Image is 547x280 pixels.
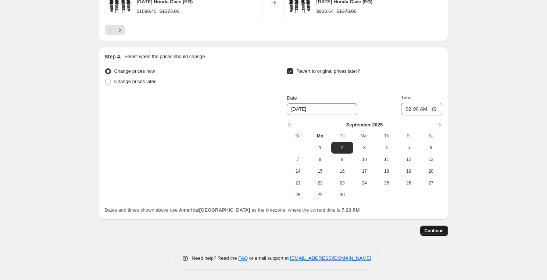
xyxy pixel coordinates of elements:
button: Show previous month, August 2025 [285,120,296,130]
button: Wednesday September 17 2025 [353,165,375,177]
button: Show next month, October 2025 [433,120,444,130]
div: $1098.40 [137,8,157,15]
span: 10 [356,157,372,162]
button: Friday September 26 2025 [398,177,420,189]
button: Saturday September 27 2025 [420,177,442,189]
button: Saturday September 13 2025 [420,154,442,165]
span: 25 [378,180,394,186]
span: 17 [356,168,372,174]
button: Thursday September 18 2025 [375,165,397,177]
button: Monday September 8 2025 [309,154,331,165]
span: Sa [423,133,439,139]
th: Monday [309,130,331,142]
button: Thursday September 11 2025 [375,154,397,165]
span: 18 [378,168,394,174]
button: Friday September 5 2025 [398,142,420,154]
button: Friday September 19 2025 [398,165,420,177]
button: Thursday September 25 2025 [375,177,397,189]
span: 6 [423,145,439,151]
nav: Pagination [105,25,125,35]
button: Sunday September 14 2025 [287,165,309,177]
button: Wednesday September 10 2025 [353,154,375,165]
button: Continue [420,226,448,236]
span: Dates and times shown above use as the timezone, where the current time is [105,207,360,213]
a: [EMAIL_ADDRESS][DOMAIN_NAME] [290,255,371,261]
strike: $1373.00 [160,8,179,15]
span: Need help? Read the [192,255,239,261]
span: Change prices later [114,79,156,84]
button: Friday September 12 2025 [398,154,420,165]
span: Continue [425,228,444,234]
span: 28 [290,192,306,198]
span: Time [401,95,411,100]
span: We [356,133,372,139]
span: 24 [356,180,372,186]
button: Saturday September 6 2025 [420,142,442,154]
button: Sunday September 7 2025 [287,154,309,165]
span: 7 [290,157,306,162]
th: Thursday [375,130,397,142]
span: 3 [356,145,372,151]
button: Next [115,25,125,35]
th: Friday [398,130,420,142]
span: Change prices now [114,68,155,74]
span: 21 [290,180,306,186]
span: 11 [378,157,394,162]
b: America/[GEOGRAPHIC_DATA] [179,207,250,213]
span: 20 [423,168,439,174]
span: 12 [401,157,417,162]
span: 14 [290,168,306,174]
button: Wednesday September 3 2025 [353,142,375,154]
button: Today Monday September 1 2025 [309,142,331,154]
span: 26 [401,180,417,186]
button: Tuesday September 16 2025 [331,165,353,177]
span: 5 [401,145,417,151]
span: 1 [312,145,328,151]
span: Tu [334,133,350,139]
b: 7:23 PM [342,207,360,213]
th: Sunday [287,130,309,142]
button: Thursday September 4 2025 [375,142,397,154]
span: 13 [423,157,439,162]
span: 15 [312,168,328,174]
button: Sunday September 21 2025 [287,177,309,189]
button: Sunday September 28 2025 [287,189,309,201]
button: Monday September 22 2025 [309,177,331,189]
input: 9/1/2025 [287,103,357,115]
span: 16 [334,168,350,174]
div: $933.64 [317,8,334,15]
th: Saturday [420,130,442,142]
p: Select when the prices should change [124,53,205,60]
span: 19 [401,168,417,174]
span: 22 [312,180,328,186]
input: 12:00 [401,103,442,115]
span: 4 [378,145,394,151]
th: Wednesday [353,130,375,142]
span: Fr [401,133,417,139]
strike: $1373.00 [337,8,357,15]
span: Revert to original prices later? [296,68,360,74]
button: Monday September 15 2025 [309,165,331,177]
span: 9 [334,157,350,162]
button: Tuesday September 2 2025 [331,142,353,154]
button: Tuesday September 23 2025 [331,177,353,189]
span: 2 [334,145,350,151]
th: Tuesday [331,130,353,142]
span: Su [290,133,306,139]
span: Mo [312,133,328,139]
button: Tuesday September 9 2025 [331,154,353,165]
span: 8 [312,157,328,162]
span: 23 [334,180,350,186]
button: Monday September 29 2025 [309,189,331,201]
button: Wednesday September 24 2025 [353,177,375,189]
span: Date [287,95,297,101]
span: 27 [423,180,439,186]
span: Th [378,133,394,139]
button: Tuesday September 30 2025 [331,189,353,201]
a: FAQ [238,255,248,261]
span: 30 [334,192,350,198]
span: or email support at [248,255,290,261]
span: 29 [312,192,328,198]
button: Saturday September 20 2025 [420,165,442,177]
h2: Step 4. [105,53,122,60]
